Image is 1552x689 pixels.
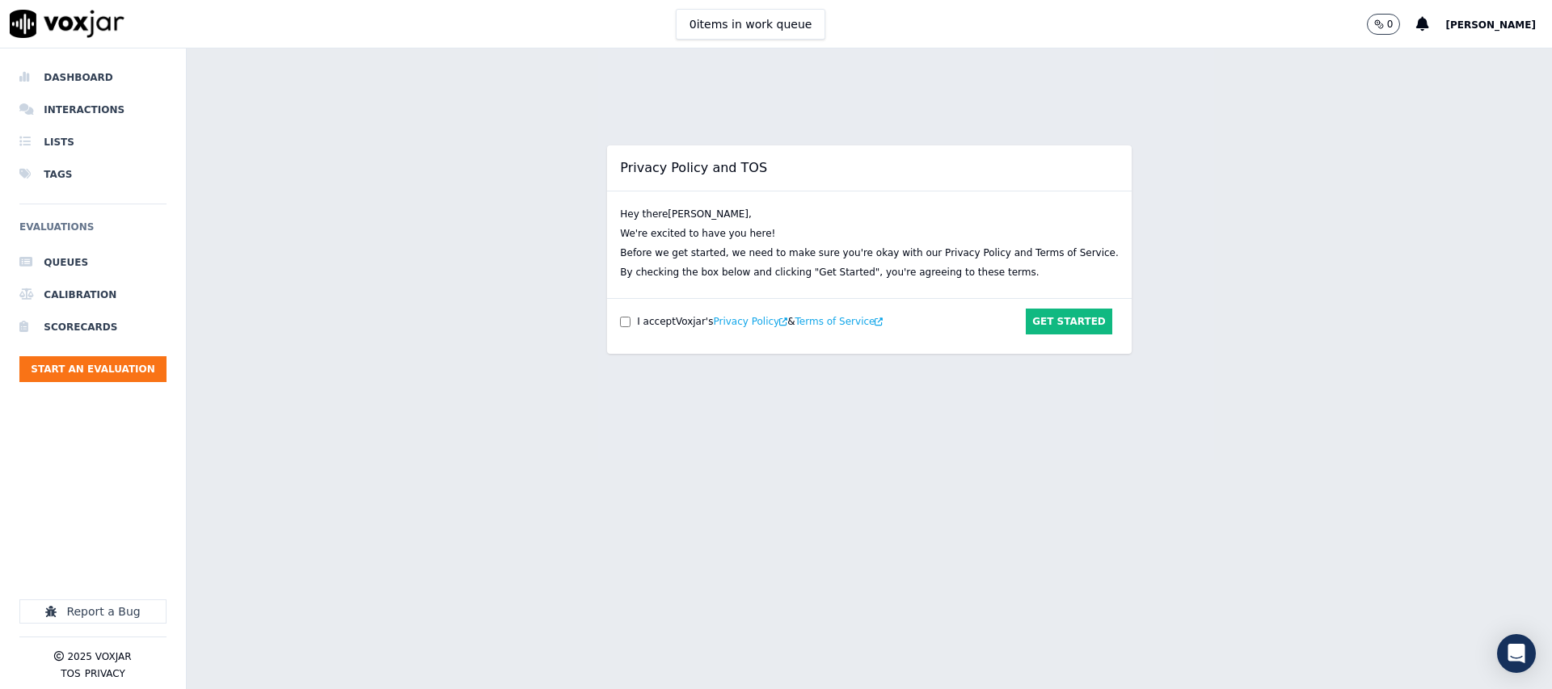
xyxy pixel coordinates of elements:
[620,204,752,224] p: Hey there [PERSON_NAME] ,
[676,9,826,40] button: 0items in work queue
[1367,14,1401,35] button: 0
[1445,15,1552,34] button: [PERSON_NAME]
[61,667,80,680] button: TOS
[19,246,167,279] a: Queues
[607,145,1132,191] h2: Privacy Policy and TOS
[620,263,1039,282] p: By checking the box below and clicking "Get Started", you're agreeing to these terms.
[19,217,167,246] h6: Evaluations
[1497,634,1536,673] div: Open Intercom Messenger
[1367,14,1417,35] button: 0
[19,356,167,382] button: Start an Evaluation
[19,311,167,343] a: Scorecards
[795,315,884,328] button: Terms of Service
[85,667,125,680] button: Privacy
[620,224,775,243] p: We're excited to have you here!
[637,315,883,328] div: I accept Voxjar 's &
[1445,19,1536,31] span: [PERSON_NAME]
[19,599,167,624] button: Report a Bug
[1026,309,1112,334] button: Get Started
[19,158,167,191] a: Tags
[67,650,131,663] p: 2025 Voxjar
[10,10,124,38] img: voxjar logo
[713,315,787,328] button: Privacy Policy
[19,94,167,126] a: Interactions
[19,126,167,158] a: Lists
[19,279,167,311] a: Calibration
[1387,18,1394,31] p: 0
[620,243,1119,263] p: Before we get started, we need to make sure you're okay with our Privacy Policy and Terms of Serv...
[19,61,167,94] a: Dashboard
